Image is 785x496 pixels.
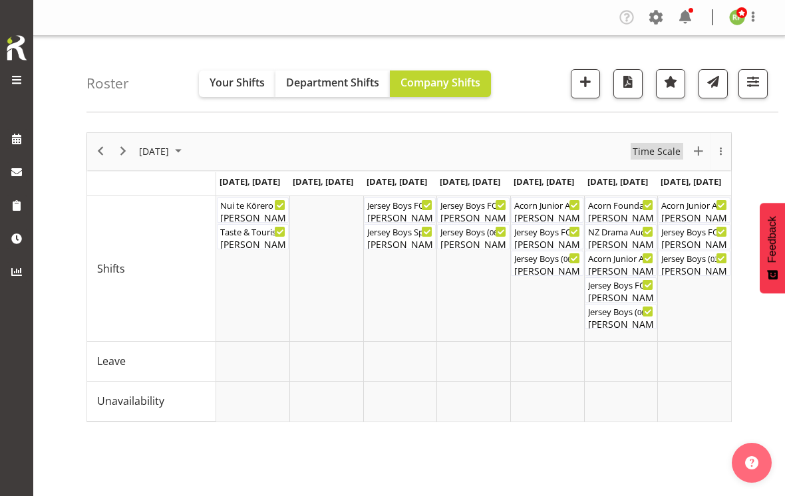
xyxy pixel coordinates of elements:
div: Shifts"s event - Jersey Boys Sponsors Night Begin From Wednesday, September 10, 2025 at 5:15:00 P... [364,224,436,249]
span: [DATE] [138,143,170,160]
div: Acorn Junior Art Awards - X-Space ( ) [661,198,727,211]
img: Rosterit icon logo [3,33,30,62]
div: Taste & Tourism (Details TBC) ( ) [220,225,286,238]
div: next period [112,133,134,170]
div: Shifts"s event - NZ Drama Auditions Begin From Saturday, September 13, 2025 at 9:15:00 AM GMT+12:... [585,224,657,249]
button: Company Shifts [390,70,491,97]
div: Shifts"s event - Taste & Tourism (Details TBC) Begin From Monday, September 8, 2025 at 4:00:00 PM... [217,224,289,249]
td: Shifts resource [87,196,216,342]
div: overflow [710,133,731,170]
div: previous period [89,133,112,170]
div: Jersey Boys ( ) [514,251,580,265]
div: Jersey Boys FOHM shift ( ) [440,198,506,211]
span: Leave [97,353,126,369]
div: [PERSON_NAME] [514,211,580,225]
div: Shifts"s event - Jersey Boys Begin From Saturday, September 13, 2025 at 6:00:00 PM GMT+12:00 Ends... [585,304,657,329]
div: NZ Drama Auditions ( ) [588,225,654,238]
div: [PERSON_NAME], [PERSON_NAME], [PERSON_NAME], [PERSON_NAME], [PERSON_NAME], [PERSON_NAME], [PERSON... [588,317,654,331]
span: Time Scale [631,143,682,160]
table: Timeline Week of September 8, 2025 [216,196,731,422]
span: [DATE], [DATE] [293,176,353,187]
div: Shifts"s event - Jersey Boys FOHM shift Begin From Sunday, September 14, 2025 at 2:15:00 PM GMT+1... [658,224,730,249]
div: [PERSON_NAME] [661,237,727,251]
button: Your Shifts [199,70,275,97]
div: [PERSON_NAME], [PERSON_NAME], [PERSON_NAME], [PERSON_NAME], [PERSON_NAME], [PERSON_NAME], [PERSON... [661,264,727,278]
span: [DATE], [DATE] [367,176,427,187]
div: Jersey Boys ( ) [440,225,506,238]
td: Unavailability resource [87,382,216,422]
span: 06:00 PM - 10:10 PM [563,253,633,264]
div: Shifts"s event - Nui te Kōrero Cargo Shed Begin From Monday, September 8, 2025 at 8:00:00 AM GMT+... [217,197,289,223]
div: [PERSON_NAME] [588,211,654,225]
div: Jersey Boys ( ) [661,251,727,265]
span: [DATE], [DATE] [661,176,721,187]
span: 06:00 PM - 10:10 PM [637,307,706,317]
button: Time Scale [631,143,683,160]
div: [PERSON_NAME] [588,237,654,251]
div: Jersey Boys ( ) [588,305,654,318]
span: Your Shifts [210,75,265,90]
td: Leave resource [87,342,216,382]
span: Shifts [97,261,125,277]
div: [PERSON_NAME] [661,211,727,225]
img: richard-freeman9074.jpg [729,9,745,25]
div: [PERSON_NAME], [PERSON_NAME], [PERSON_NAME], [PERSON_NAME], [PERSON_NAME], [PERSON_NAME] [514,264,580,278]
div: Shifts"s event - Jersey Boys Begin From Sunday, September 14, 2025 at 3:00:00 PM GMT+12:00 Ends A... [658,251,730,276]
img: help-xxl-2.png [745,456,758,469]
div: Jersey Boys FOHM shift ( ) [514,225,580,238]
div: Timeline Week of September 8, 2025 [86,132,732,422]
div: Shifts"s event - Acorn Junior Art Awards - X-Space Begin From Sunday, September 14, 2025 at 9:45:... [658,197,730,223]
div: [PERSON_NAME], [PERSON_NAME], [PERSON_NAME] [220,211,286,225]
div: Jersey Boys Sponsors Night ( ) [367,225,433,238]
button: Next [114,143,132,160]
div: [PERSON_NAME] [588,291,654,305]
div: [PERSON_NAME] [440,211,506,225]
div: [PERSON_NAME] [220,237,286,251]
button: Highlight an important date within the roster. [656,69,685,98]
div: Acorn Foundation Tauranga Distributions Morning Tea Cargo Shed ( ) [588,198,654,211]
div: Acorn Junior Art Awards - X-Space. FOHM/Bar Shift ( ) [514,198,580,211]
span: 03:00 PM - 07:10 PM [710,253,780,264]
div: Acorn Junior Art Awards - X-Space ( ) [588,251,654,265]
button: New Event [690,143,708,160]
div: [PERSON_NAME], [PERSON_NAME], [PERSON_NAME], [PERSON_NAME], [PERSON_NAME] [367,237,433,251]
div: Shifts"s event - Jersey Boys Begin From Friday, September 12, 2025 at 6:00:00 PM GMT+12:00 Ends A... [511,251,583,276]
button: Department Shifts [275,70,390,97]
span: [DATE], [DATE] [587,176,648,187]
div: Jersey Boys FOHM shift ( ) [661,225,727,238]
div: Shifts"s event - Jersey Boys FOHM shift Begin From Wednesday, September 10, 2025 at 4:30:00 PM GM... [364,197,436,223]
span: [DATE], [DATE] [440,176,500,187]
div: Shifts"s event - Jersey Boys FOHM shift Begin From Saturday, September 13, 2025 at 5:15:00 PM GMT... [585,277,657,303]
span: Unavailability [97,393,164,409]
button: Send a list of all shifts for the selected filtered period to all rostered employees. [699,69,728,98]
div: [PERSON_NAME] [367,211,433,225]
div: [PERSON_NAME] [514,237,580,251]
span: [DATE], [DATE] [220,176,280,187]
div: Shifts"s event - Jersey Boys FOHM shift Begin From Friday, September 12, 2025 at 5:15:00 PM GMT+1... [511,224,583,249]
div: [PERSON_NAME] [588,264,654,278]
span: Company Shifts [400,75,480,90]
h4: Roster [86,76,129,91]
button: Filter Shifts [738,69,768,98]
div: Shifts"s event - Jersey Boys FOHM shift Begin From Thursday, September 11, 2025 at 5:15:00 PM GMT... [437,197,510,223]
div: [PERSON_NAME], [PERSON_NAME], [PERSON_NAME], [PERSON_NAME], [PERSON_NAME], [PERSON_NAME], [PERSON... [440,237,506,251]
button: Previous [92,143,110,160]
div: September 2025 [134,133,190,170]
div: Shifts"s event - Acorn Junior Art Awards - X-Space. FOHM/Bar Shift Begin From Friday, September 1... [511,197,583,223]
button: Feedback - Show survey [760,203,785,293]
div: Shifts"s event - Acorn Junior Art Awards - X-Space Begin From Saturday, September 13, 2025 at 9:4... [585,251,657,276]
div: Shifts"s event - Jersey Boys Begin From Thursday, September 11, 2025 at 6:00:00 PM GMT+12:00 Ends... [437,224,510,249]
span: 06:00 PM - 11:59 PM [490,227,559,237]
div: Shifts"s event - Acorn Foundation Tauranga Distributions Morning Tea Cargo Shed Begin From Saturd... [585,197,657,223]
button: Add a new shift [571,69,600,98]
span: Department Shifts [286,75,379,90]
div: Nui te Kōrero Cargo Shed ( ) [220,198,286,211]
button: September 2025 [137,143,188,160]
span: Feedback [766,216,778,263]
button: Download a PDF of the roster according to the set date range. [613,69,643,98]
div: Jersey Boys FOHM shift ( ) [367,198,433,211]
div: Jersey Boys FOHM shift ( ) [588,278,654,291]
span: [DATE], [DATE] [514,176,574,187]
